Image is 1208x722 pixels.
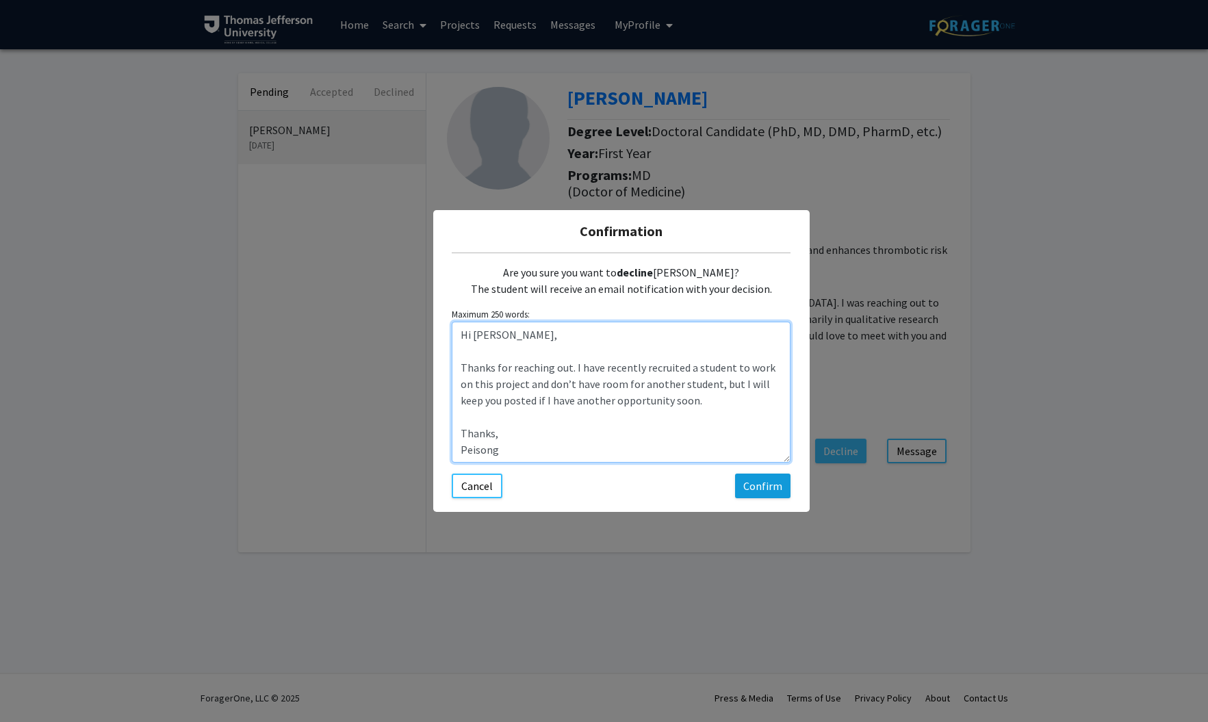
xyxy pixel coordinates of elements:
[10,660,58,712] iframe: Chat
[452,308,791,321] small: Maximum 250 words:
[452,474,502,498] button: Cancel
[735,474,791,498] button: Confirm
[444,221,799,242] h5: Confirmation
[452,322,791,463] textarea: Customize the message being sent to the student...
[452,253,791,308] div: Are you sure you want to [PERSON_NAME]? The student will receive an email notification with your ...
[617,266,653,279] b: decline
